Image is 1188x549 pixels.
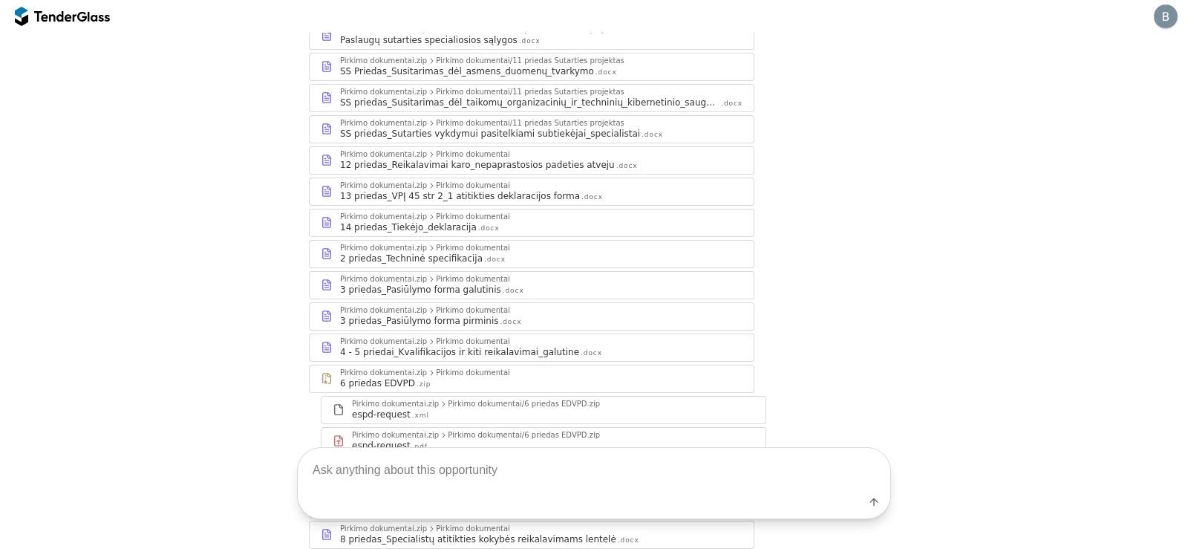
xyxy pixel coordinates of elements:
[436,88,624,96] div: Pirkimo dokumentai/11 priedas Sutarties projektas
[581,192,603,202] div: .docx
[340,253,483,264] div: 2 priedas_Techninė specifikacija
[340,369,427,377] div: Pirkimo dokumentai.zip
[412,411,429,420] div: .xml
[340,182,427,189] div: Pirkimo dokumentai.zip
[340,97,719,108] div: SS priedas_Susitarimas_dėl_taikomų_organizacinių_ir_techninių_kibernetinio_saugumo_reikalavimų
[436,213,510,221] div: Pirkimo dokumentai
[484,255,506,264] div: .docx
[340,213,427,221] div: Pirkimo dokumentai.zip
[340,284,501,296] div: 3 priedas_Pasiūlymo forma galutinis
[340,34,518,46] div: Paslaugų sutarties specialiosios sąlygos
[340,190,580,202] div: 13 priedas_VPĮ 45 str 2_1 atitikties deklaracijos forma
[478,224,500,233] div: .docx
[340,315,499,327] div: 3 priedas_Pasiūlymo forma pirminis
[352,400,439,408] div: Pirkimo dokumentai.zip
[340,346,579,358] div: 4 - 5 priedai_Kvalifikacijos ir kiti reikalavimai_galutine
[309,302,754,331] a: Pirkimo dokumentai.zipPirkimo dokumentai3 priedas_Pasiūlymo forma pirminis.docx
[309,271,754,299] a: Pirkimo dokumentai.zipPirkimo dokumentai3 priedas_Pasiūlymo forma galutinis.docx
[417,380,431,389] div: .zip
[500,317,522,327] div: .docx
[436,276,510,283] div: Pirkimo dokumentai
[436,120,624,127] div: Pirkimo dokumentai/11 priedas Sutarties projektas
[503,286,524,296] div: .docx
[436,307,510,314] div: Pirkimo dokumentai
[309,22,754,50] a: Pirkimo dokumentai.zipPirkimo dokumentai/11 priedas Sutarties projektasPaslaugų sutarties special...
[340,221,477,233] div: 14 priedas_Tiekėjo_deklaracija
[340,338,427,345] div: Pirkimo dokumentai.zip
[340,88,427,96] div: Pirkimo dokumentai.zip
[436,182,510,189] div: Pirkimo dokumentai
[581,348,602,358] div: .docx
[309,146,754,175] a: Pirkimo dokumentai.zipPirkimo dokumentai12 priedas_Reikalavimai karo_nepaprastosios padeties atve...
[340,57,427,65] div: Pirkimo dokumentai.zip
[309,334,754,362] a: Pirkimo dokumentai.zipPirkimo dokumentai4 - 5 priedai_Kvalifikacijos ir kiti reikalavimai_galutin...
[616,161,638,171] div: .docx
[309,115,754,143] a: Pirkimo dokumentai.zipPirkimo dokumentai/11 priedas Sutarties projektasSS priedas_Sutarties vykdy...
[309,178,754,206] a: Pirkimo dokumentai.zipPirkimo dokumentai13 priedas_VPĮ 45 str 2_1 atitikties deklaracijos forma.docx
[321,396,766,424] a: Pirkimo dokumentai.zipPirkimo dokumentai/6 priedas EDVPD.zipespd-request.xml
[352,409,411,420] div: espd-request
[340,307,427,314] div: Pirkimo dokumentai.zip
[309,84,754,112] a: Pirkimo dokumentai.zipPirkimo dokumentai/11 priedas Sutarties projektasSS priedas_Susitarimas_dėl...
[309,209,754,237] a: Pirkimo dokumentai.zipPirkimo dokumentai14 priedas_Tiekėjo_deklaracija.docx
[436,151,510,158] div: Pirkimo dokumentai
[721,99,742,108] div: .docx
[436,57,624,65] div: Pirkimo dokumentai/11 priedas Sutarties projektas
[642,130,663,140] div: .docx
[309,53,754,81] a: Pirkimo dokumentai.zipPirkimo dokumentai/11 priedas Sutarties projektasSS Priedas_Susitarimas_dėl...
[340,128,640,140] div: SS priedas_Sutarties vykdymui pasitelkiami subtiekėjai_specialistai
[309,365,754,393] a: Pirkimo dokumentai.zipPirkimo dokumentai6 priedas EDVPD.zip
[309,240,754,268] a: Pirkimo dokumentai.zipPirkimo dokumentai2 priedas_Techninė specifikacija.docx
[340,377,415,389] div: 6 priedas EDVPD
[340,151,427,158] div: Pirkimo dokumentai.zip
[340,276,427,283] div: Pirkimo dokumentai.zip
[436,244,510,252] div: Pirkimo dokumentai
[340,120,427,127] div: Pirkimo dokumentai.zip
[595,68,617,77] div: .docx
[340,244,427,252] div: Pirkimo dokumentai.zip
[448,400,600,408] div: Pirkimo dokumentai/6 priedas EDVPD.zip
[340,159,615,171] div: 12 priedas_Reikalavimai karo_nepaprastosios padeties atveju
[340,65,594,77] div: SS Priedas_Susitarimas_dėl_asmens_duomenų_tvarkymo
[436,338,510,345] div: Pirkimo dokumentai
[436,369,510,377] div: Pirkimo dokumentai
[519,36,541,46] div: .docx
